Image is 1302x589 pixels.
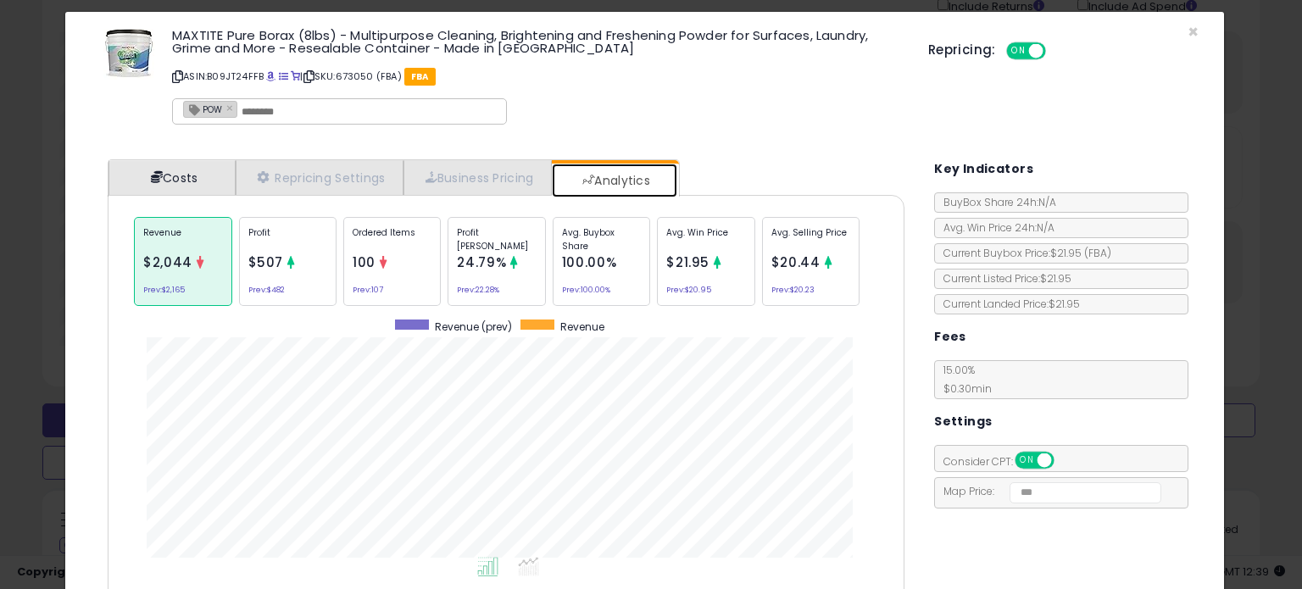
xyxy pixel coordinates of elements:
p: Profit [248,226,327,252]
span: $20.44 [771,253,821,271]
h5: Settings [934,411,992,432]
span: Revenue [560,320,604,334]
span: $21.95 [1050,246,1111,260]
span: 100 [353,253,376,271]
a: Analytics [552,164,677,197]
small: Prev: $20.23 [771,287,815,292]
p: Avg. Buybox Share [562,226,641,252]
a: × [226,100,236,115]
span: Map Price: [935,484,1161,498]
span: $507 [248,253,284,271]
span: $21.95 [666,253,709,271]
small: Prev: 107 [353,287,383,292]
span: 24.79% [457,253,506,271]
p: Avg. Win Price [666,226,745,252]
h5: Fees [934,326,966,347]
a: All offer listings [279,69,288,83]
p: Ordered Items [353,226,431,252]
h5: Key Indicators [934,158,1033,180]
span: Current Buybox Price: [935,246,1111,260]
p: Avg. Selling Price [771,226,850,252]
span: ON [1008,44,1029,58]
a: Your listing only [291,69,300,83]
p: Revenue [143,226,222,252]
span: BuyBox Share 24h: N/A [935,195,1056,209]
small: Prev: 100.00% [562,287,610,292]
span: Consider CPT: [935,454,1077,469]
span: $0.30 min [935,381,992,396]
span: ON [1016,453,1038,468]
a: BuyBox page [266,69,275,83]
span: Avg. Win Price 24h: N/A [935,220,1054,235]
span: FBA [404,68,436,86]
small: Prev: $482 [248,287,285,292]
small: Prev: $20.95 [666,287,711,292]
span: Current Landed Price: $21.95 [935,297,1080,311]
p: ASIN: B09JT24FFB | SKU: 673050 (FBA) [172,63,903,90]
a: Business Pricing [403,160,552,195]
span: OFF [1052,453,1079,468]
p: Profit [PERSON_NAME] [457,226,536,252]
h3: MAXTITE Pure Borax (8lbs) - Multipurpose Cleaning, Brightening and Freshening Powder for Surfaces... [172,29,903,54]
span: 100.00% [562,253,616,271]
span: $2,044 [143,253,192,271]
a: Repricing Settings [236,160,403,195]
span: POW [184,102,222,116]
h5: Repricing: [928,43,996,57]
small: Prev: $2,165 [143,287,185,292]
span: ( FBA ) [1084,246,1111,260]
span: × [1188,19,1199,44]
small: Prev: 22.28% [457,287,499,292]
span: OFF [1043,44,1070,58]
span: 15.00 % [935,363,992,396]
span: Current Listed Price: $21.95 [935,271,1071,286]
a: Costs [108,160,236,195]
span: Revenue (prev) [435,320,512,334]
img: 51BoTgWrPTL._SL60_.jpg [103,29,154,80]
